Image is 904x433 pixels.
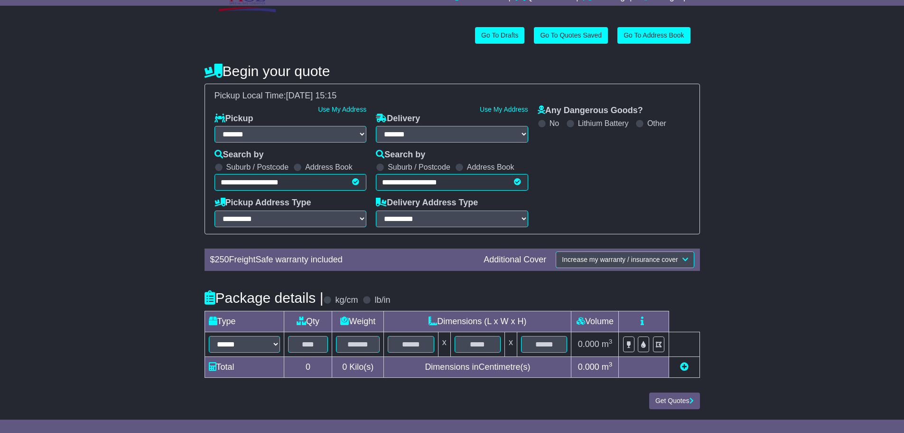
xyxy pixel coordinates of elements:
[680,362,689,372] a: Add new item
[376,198,478,208] label: Delivery Address Type
[284,356,332,377] td: 0
[538,106,643,116] label: Any Dangerous Goods?
[342,362,347,372] span: 0
[214,150,264,160] label: Search by
[647,119,666,128] label: Other
[214,114,253,124] label: Pickup
[617,27,690,44] a: Go To Address Book
[205,255,479,265] div: $ FreightSafe warranty included
[480,106,528,113] a: Use My Address
[210,91,695,101] div: Pickup Local Time:
[205,63,700,79] h4: Begin your quote
[226,163,289,172] label: Suburb / Postcode
[556,251,694,268] button: Increase my warranty / insurance cover
[284,311,332,332] td: Qty
[205,311,284,332] td: Type
[205,356,284,377] td: Total
[649,393,700,409] button: Get Quotes
[438,332,450,356] td: x
[602,339,613,349] span: m
[609,361,613,368] sup: 3
[384,311,571,332] td: Dimensions (L x W x H)
[550,119,559,128] label: No
[479,255,551,265] div: Additional Cover
[332,311,384,332] td: Weight
[305,163,353,172] label: Address Book
[578,119,629,128] label: Lithium Battery
[214,198,311,208] label: Pickup Address Type
[384,356,571,377] td: Dimensions in Centimetre(s)
[286,91,337,100] span: [DATE] 15:15
[205,290,324,306] h4: Package details |
[562,256,678,263] span: Increase my warranty / insurance cover
[332,356,384,377] td: Kilo(s)
[578,339,599,349] span: 0.000
[505,332,517,356] td: x
[578,362,599,372] span: 0.000
[215,255,229,264] span: 250
[335,295,358,306] label: kg/cm
[376,150,425,160] label: Search by
[609,338,613,345] sup: 3
[388,163,450,172] label: Suburb / Postcode
[475,27,524,44] a: Go To Drafts
[376,114,420,124] label: Delivery
[602,362,613,372] span: m
[467,163,514,172] label: Address Book
[374,295,390,306] label: lb/in
[571,311,619,332] td: Volume
[318,106,366,113] a: Use My Address
[534,27,608,44] a: Go To Quotes Saved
